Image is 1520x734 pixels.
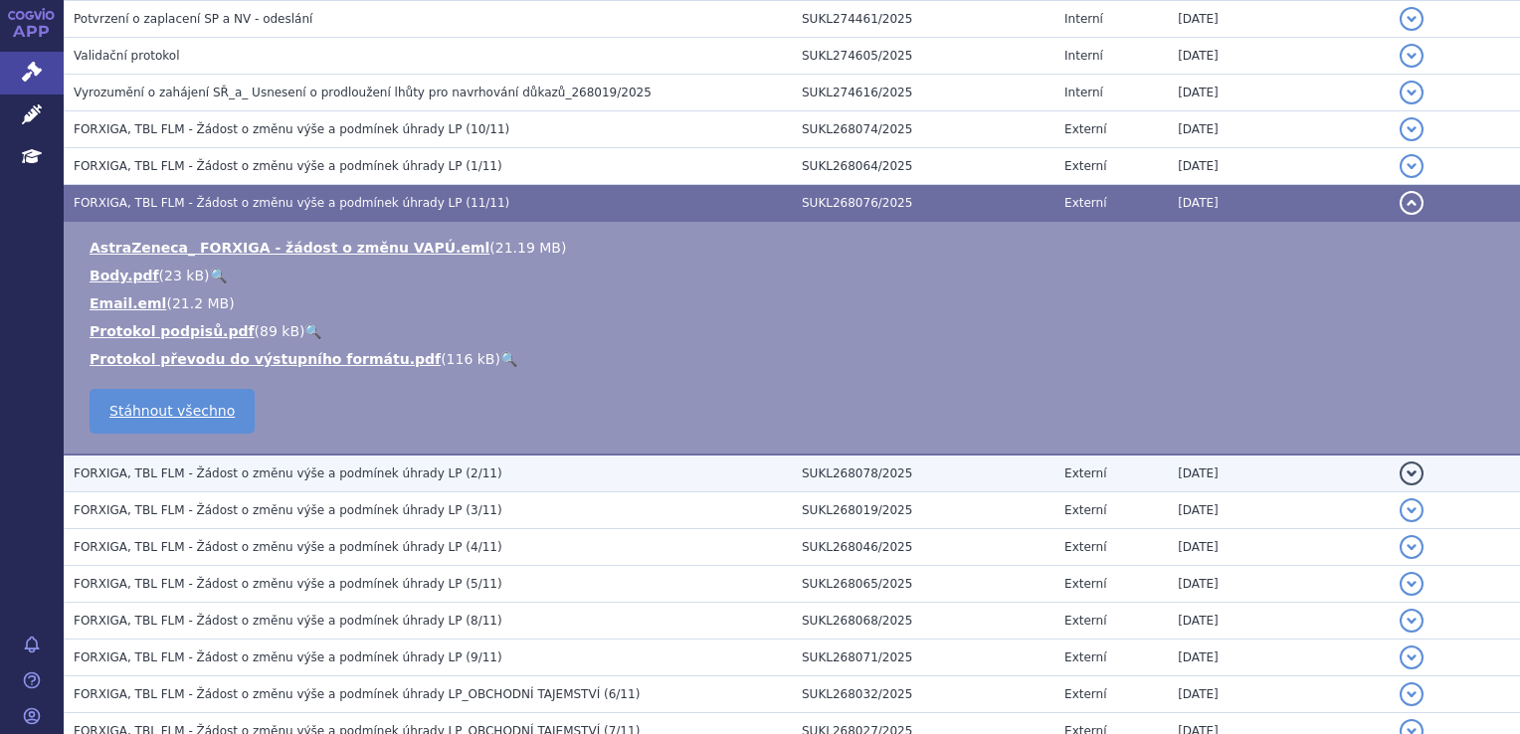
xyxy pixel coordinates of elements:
[792,455,1054,492] td: SUKL268078/2025
[1168,111,1390,148] td: [DATE]
[1168,38,1390,75] td: [DATE]
[74,540,502,554] span: FORXIGA, TBL FLM - Žádost o změnu výše a podmínek úhrady LP (4/11)
[1064,86,1103,99] span: Interní
[792,185,1054,222] td: SUKL268076/2025
[172,295,229,311] span: 21.2 MB
[1400,154,1424,178] button: detail
[1400,609,1424,633] button: detail
[1168,566,1390,603] td: [DATE]
[90,293,1500,313] li: ( )
[1168,75,1390,111] td: [DATE]
[1400,7,1424,31] button: detail
[74,49,180,63] span: Validační protokol
[1064,503,1106,517] span: Externí
[1064,540,1106,554] span: Externí
[1400,461,1424,485] button: detail
[1400,498,1424,522] button: detail
[90,238,1500,258] li: ( )
[1400,645,1424,669] button: detail
[1064,650,1106,664] span: Externí
[1168,455,1390,492] td: [DATE]
[74,466,502,480] span: FORXIGA, TBL FLM - Žádost o změnu výše a podmínek úhrady LP (2/11)
[90,295,166,311] a: Email.eml
[1064,687,1106,701] span: Externí
[74,614,502,628] span: FORXIGA, TBL FLM - Žádost o změnu výše a podmínek úhrady LP (8/11)
[1400,535,1424,559] button: detail
[792,566,1054,603] td: SUKL268065/2025
[90,266,1500,285] li: ( )
[74,12,312,26] span: Potvrzení o zaplacení SP a NV - odeslání
[90,321,1500,341] li: ( )
[164,268,204,283] span: 23 kB
[1064,49,1103,63] span: Interní
[792,492,1054,529] td: SUKL268019/2025
[1064,12,1103,26] span: Interní
[260,323,299,339] span: 89 kB
[1168,640,1390,676] td: [DATE]
[1168,529,1390,566] td: [DATE]
[500,351,517,367] a: 🔍
[1064,577,1106,591] span: Externí
[1400,191,1424,215] button: detail
[792,111,1054,148] td: SUKL268074/2025
[74,577,502,591] span: FORXIGA, TBL FLM - Žádost o změnu výše a podmínek úhrady LP (5/11)
[1168,1,1390,38] td: [DATE]
[1064,196,1106,210] span: Externí
[495,240,561,256] span: 21.19 MB
[1168,676,1390,713] td: [DATE]
[74,159,502,173] span: FORXIGA, TBL FLM - Žádost o změnu výše a podmínek úhrady LP (1/11)
[792,38,1054,75] td: SUKL274605/2025
[792,1,1054,38] td: SUKL274461/2025
[74,687,640,701] span: FORXIGA, TBL FLM - Žádost o změnu výše a podmínek úhrady LP_OBCHODNÍ TAJEMSTVÍ (6/11)
[1400,572,1424,596] button: detail
[1400,44,1424,68] button: detail
[1064,466,1106,480] span: Externí
[1064,159,1106,173] span: Externí
[74,86,652,99] span: Vyrozumění o zahájení SŘ_a_ Usnesení o prodloužení lhůty pro navrhování důkazů_268019/2025
[792,640,1054,676] td: SUKL268071/2025
[90,349,1500,369] li: ( )
[792,676,1054,713] td: SUKL268032/2025
[304,323,321,339] a: 🔍
[1400,81,1424,104] button: detail
[90,240,489,256] a: AstraZeneca_ FORXIGA - žádost o změnu VAPÚ.eml
[1168,492,1390,529] td: [DATE]
[792,75,1054,111] td: SUKL274616/2025
[1168,148,1390,185] td: [DATE]
[90,389,255,434] a: Stáhnout všechno
[447,351,495,367] span: 116 kB
[792,148,1054,185] td: SUKL268064/2025
[1064,122,1106,136] span: Externí
[792,529,1054,566] td: SUKL268046/2025
[1400,117,1424,141] button: detail
[90,268,159,283] a: Body.pdf
[1168,185,1390,222] td: [DATE]
[74,196,509,210] span: FORXIGA, TBL FLM - Žádost o změnu výše a podmínek úhrady LP (11/11)
[74,650,502,664] span: FORXIGA, TBL FLM - Žádost o změnu výše a podmínek úhrady LP (9/11)
[74,122,509,136] span: FORXIGA, TBL FLM - Žádost o změnu výše a podmínek úhrady LP (10/11)
[1064,614,1106,628] span: Externí
[792,603,1054,640] td: SUKL268068/2025
[1168,603,1390,640] td: [DATE]
[74,503,502,517] span: FORXIGA, TBL FLM - Žádost o změnu výše a podmínek úhrady LP (3/11)
[90,323,255,339] a: Protokol podpisů.pdf
[210,268,227,283] a: 🔍
[1400,682,1424,706] button: detail
[90,351,441,367] a: Protokol převodu do výstupního formátu.pdf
